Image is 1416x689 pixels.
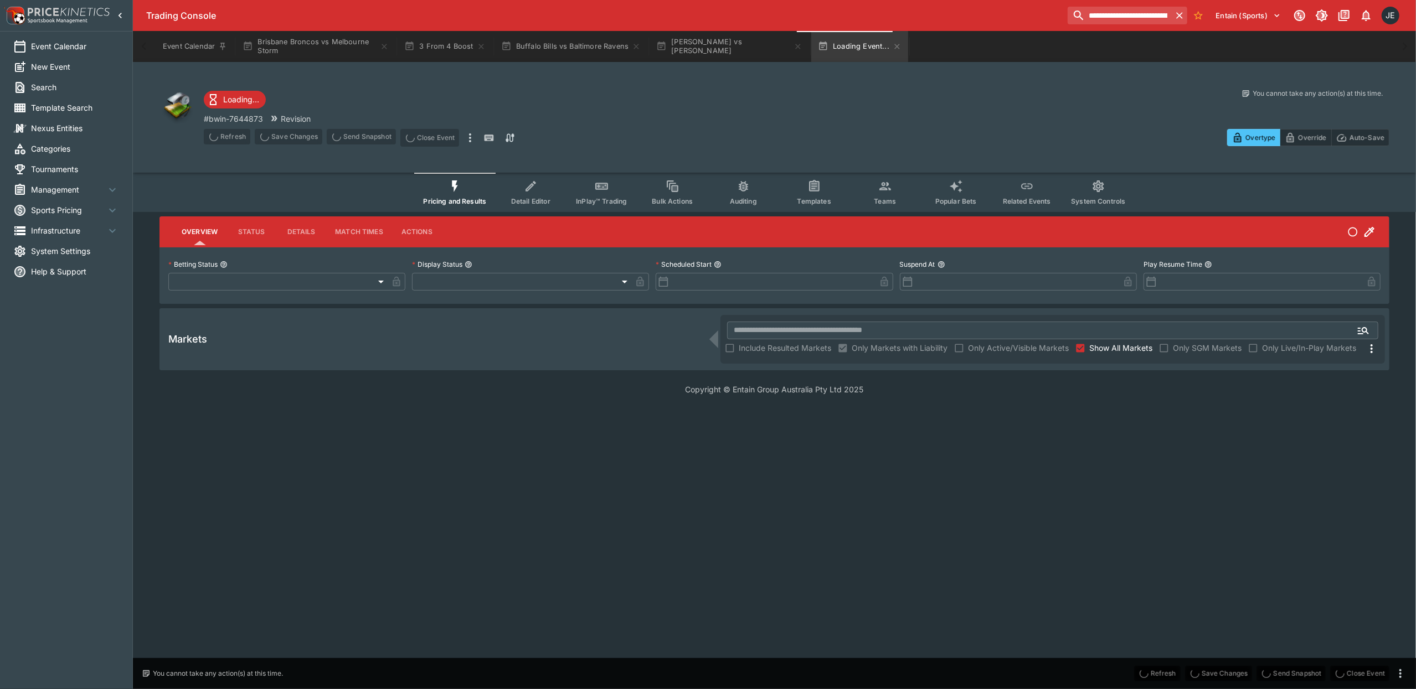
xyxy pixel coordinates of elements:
button: Auto-Save [1331,129,1389,146]
div: Event type filters [414,173,1134,212]
p: You cannot take any action(s) at this time. [1253,89,1383,99]
span: Related Events [1003,197,1051,205]
button: Override [1280,129,1331,146]
span: Show All Markets [1089,342,1152,354]
span: New Event [31,61,119,72]
button: Status [226,219,276,245]
span: Nexus Entities [31,122,119,134]
span: Include Resulted Markets [739,342,831,354]
span: Infrastructure [31,225,106,236]
span: Tournaments [31,163,119,175]
button: Overtype [1227,129,1280,146]
button: Buffalo Bills vs Baltimore Ravens [495,31,647,62]
button: Connected to PK [1290,6,1310,25]
button: Toggle light/dark mode [1312,6,1332,25]
button: Brisbane Broncos vs Melbourne Storm [236,31,395,62]
span: InPlay™ Trading [576,197,627,205]
span: Help & Support [31,266,119,277]
span: Only Live/In-Play Markets [1262,342,1356,354]
button: Notifications [1356,6,1376,25]
p: Loading... [223,94,259,105]
img: Sportsbook Management [28,18,87,23]
span: Templates [797,197,831,205]
span: Template Search [31,102,119,113]
button: Documentation [1334,6,1354,25]
button: Scheduled Start [714,261,722,268]
button: Details [276,219,326,245]
button: Play Resume Time [1204,261,1212,268]
img: other.png [159,89,195,124]
span: Only Active/Visible Markets [968,342,1069,354]
p: Scheduled Start [656,260,712,269]
button: Open [1353,320,1373,340]
div: Trading Console [146,10,1063,22]
button: [PERSON_NAME] vs [PERSON_NAME] [650,31,809,62]
input: search [1068,7,1172,24]
p: Auto-Save [1350,132,1384,143]
svg: More [1365,342,1378,355]
p: Suspend At [900,260,935,269]
button: Select Tenant [1209,7,1288,24]
p: Overtype [1245,132,1275,143]
button: No Bookmarks [1190,7,1207,24]
button: Actions [392,219,442,245]
div: Start From [1227,129,1389,146]
p: Copy To Clipboard [204,113,263,125]
span: Popular Bets [935,197,977,205]
button: Event Calendar [156,31,234,62]
img: PriceKinetics [28,8,110,16]
button: James Edlin [1378,3,1403,28]
span: Auditing [730,197,757,205]
span: Management [31,184,106,195]
span: Categories [31,143,119,154]
button: more [1394,667,1407,680]
button: more [464,129,477,147]
span: Search [31,81,119,93]
button: Match Times [326,219,392,245]
span: Detail Editor [511,197,550,205]
button: Suspend At [938,261,945,268]
span: System Controls [1071,197,1125,205]
p: Display Status [412,260,462,269]
button: 3 From 4 Boost [398,31,492,62]
p: Revision [281,113,311,125]
button: Overview [173,219,226,245]
span: Bulk Actions [652,197,693,205]
p: Copyright © Entain Group Australia Pty Ltd 2025 [133,384,1416,395]
span: Only Markets with Liability [852,342,948,354]
span: Pricing and Results [423,197,486,205]
p: Play Resume Time [1144,260,1202,269]
p: Override [1298,132,1326,143]
div: James Edlin [1382,7,1399,24]
span: Only SGM Markets [1173,342,1242,354]
button: Betting Status [220,261,228,268]
button: Display Status [465,261,472,268]
button: Loading Event... [811,31,908,62]
span: System Settings [31,245,119,257]
img: PriceKinetics Logo [3,4,25,27]
span: Sports Pricing [31,204,106,216]
span: Event Calendar [31,40,119,52]
p: Betting Status [168,260,218,269]
p: You cannot take any action(s) at this time. [153,669,283,678]
span: Teams [874,197,896,205]
h5: Markets [168,333,207,345]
